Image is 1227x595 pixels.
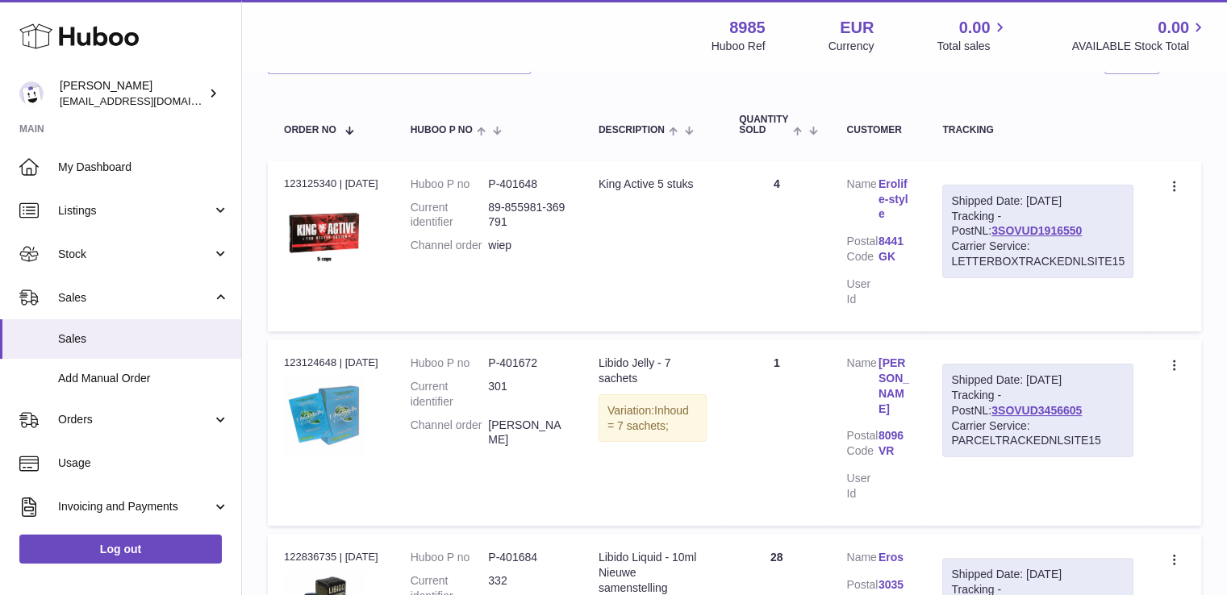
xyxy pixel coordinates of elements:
span: Listings [58,203,212,218]
span: Inhoud = 7 sachets; [607,404,689,432]
a: 8441 GK [879,234,910,264]
td: 1 [723,339,830,526]
span: Usage [58,456,229,471]
a: 8096 VR [879,428,910,459]
a: 3SOVUD3456605 [991,404,1082,417]
div: Carrier Service: PARCELTRACKEDNLSITE15 [951,418,1125,449]
span: 0.00 [959,17,991,39]
span: Description [599,125,665,135]
dt: User Id [846,277,878,307]
img: info@dehaanlifestyle.nl [19,81,44,106]
dt: Name [846,550,878,569]
dd: P-401684 [488,550,566,565]
dd: [PERSON_NAME] [488,418,566,448]
div: Shipped Date: [DATE] [951,372,1125,388]
dd: 89-855981-369791 [488,200,566,231]
div: Customer [846,125,910,135]
span: Order No [284,125,336,135]
span: Sales [58,331,229,347]
div: [PERSON_NAME] [60,78,205,109]
dt: Current identifier [411,379,489,410]
span: Invoicing and Payments [58,499,212,514]
dd: P-401672 [488,356,566,371]
dt: Postal Code [846,428,878,463]
div: Tracking [942,125,1133,135]
strong: 8985 [729,17,766,39]
div: Shipped Date: [DATE] [951,567,1125,582]
dt: Huboo P no [411,177,489,192]
div: Carrier Service: LETTERBOXTRACKEDNLSITE15 [951,239,1125,269]
strong: EUR [840,17,874,39]
img: king-active-king-active-5-capules.jpg [284,196,365,270]
td: 4 [723,160,830,331]
div: King Active 5 stuks [599,177,707,192]
div: Libido Jelly - 7 sachets [599,356,707,386]
dt: Huboo P no [411,356,489,371]
dt: Huboo P no [411,550,489,565]
img: 301_1.jpg [284,375,365,456]
a: 0.00 Total sales [937,17,1008,54]
span: Total sales [937,39,1008,54]
div: Huboo Ref [712,39,766,54]
span: Add Manual Order [58,371,229,386]
a: [PERSON_NAME] [879,356,910,417]
div: Currency [828,39,874,54]
dd: 301 [488,379,566,410]
div: 123124648 | [DATE] [284,356,378,370]
dt: User Id [846,471,878,501]
dt: Current identifier [411,200,489,231]
dt: Name [846,177,878,227]
span: Huboo P no [411,125,473,135]
span: Quantity Sold [739,114,789,135]
dd: wiep [488,238,566,253]
a: Eros [879,550,910,565]
a: Log out [19,535,222,564]
span: [EMAIL_ADDRESS][DOMAIN_NAME] [60,94,237,107]
dt: Channel order [411,418,489,448]
dt: Postal Code [846,234,878,268]
dt: Channel order [411,238,489,253]
a: 0.00 AVAILABLE Stock Total [1071,17,1208,54]
span: 0.00 [1158,17,1189,39]
div: Tracking - PostNL: [942,185,1133,278]
div: Shipped Date: [DATE] [951,193,1125,209]
span: Sales [58,290,212,306]
div: Tracking - PostNL: [942,364,1133,457]
a: 3SOVUD1916550 [991,224,1082,237]
div: 123125340 | [DATE] [284,177,378,191]
span: AVAILABLE Stock Total [1071,39,1208,54]
div: 122836735 | [DATE] [284,550,378,564]
dt: Name [846,356,878,421]
span: Orders [58,412,212,427]
a: Erolife-style [879,177,910,223]
dd: P-401648 [488,177,566,192]
span: My Dashboard [58,160,229,175]
span: Stock [58,247,212,262]
div: Variation: [599,394,707,443]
